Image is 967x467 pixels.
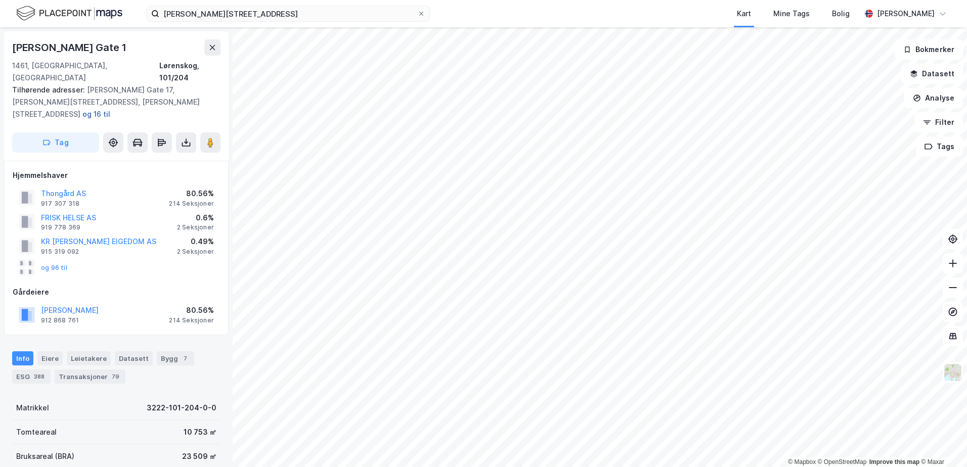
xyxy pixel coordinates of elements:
[904,88,963,108] button: Analyse
[12,369,51,384] div: ESG
[55,369,125,384] div: Transaksjoner
[177,236,214,248] div: 0.49%
[182,450,216,462] div: 23 509 ㎡
[169,200,214,208] div: 214 Seksjoner
[159,60,221,84] div: Lørenskog, 101/204
[147,402,216,414] div: 3222-101-204-0-0
[916,136,963,157] button: Tags
[869,458,919,465] a: Improve this map
[916,418,967,467] div: Kontrollprogram for chat
[818,458,867,465] a: OpenStreetMap
[177,223,214,231] div: 2 Seksjoner
[110,371,121,382] div: 79
[773,8,810,20] div: Mine Tags
[13,169,220,181] div: Hjemmelshaver
[901,64,963,84] button: Datasett
[16,5,122,22] img: logo.f888ab2527a4732fd821a326f86c7f29.svg
[177,248,214,256] div: 2 Seksjoner
[12,84,212,120] div: [PERSON_NAME] Gate 17, [PERSON_NAME][STREET_ADDRESS], [PERSON_NAME][STREET_ADDRESS]
[41,248,79,256] div: 915 319 092
[914,112,963,132] button: Filter
[16,402,49,414] div: Matrikkel
[37,351,63,365] div: Eiere
[12,39,128,56] div: [PERSON_NAME] Gate 1
[13,286,220,298] div: Gårdeiere
[41,223,80,231] div: 919 778 369
[177,212,214,224] div: 0.6%
[41,316,79,324] div: 912 868 761
[169,316,214,324] div: 214 Seksjoner
[32,371,47,382] div: 388
[169,188,214,200] div: 80.56%
[916,418,967,467] iframe: Chat Widget
[832,8,850,20] div: Bolig
[788,458,816,465] a: Mapbox
[157,351,194,365] div: Bygg
[67,351,111,365] div: Leietakere
[943,363,962,382] img: Z
[895,39,963,60] button: Bokmerker
[16,426,57,438] div: Tomteareal
[41,200,79,208] div: 917 307 318
[12,85,87,94] span: Tilhørende adresser:
[180,353,190,363] div: 7
[737,8,751,20] div: Kart
[115,351,153,365] div: Datasett
[877,8,935,20] div: [PERSON_NAME]
[16,450,74,462] div: Bruksareal (BRA)
[12,351,33,365] div: Info
[159,6,417,21] input: Søk på adresse, matrikkel, gårdeiere, leietakere eller personer
[169,304,214,316] div: 80.56%
[12,60,159,84] div: 1461, [GEOGRAPHIC_DATA], [GEOGRAPHIC_DATA]
[184,426,216,438] div: 10 753 ㎡
[12,132,99,153] button: Tag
